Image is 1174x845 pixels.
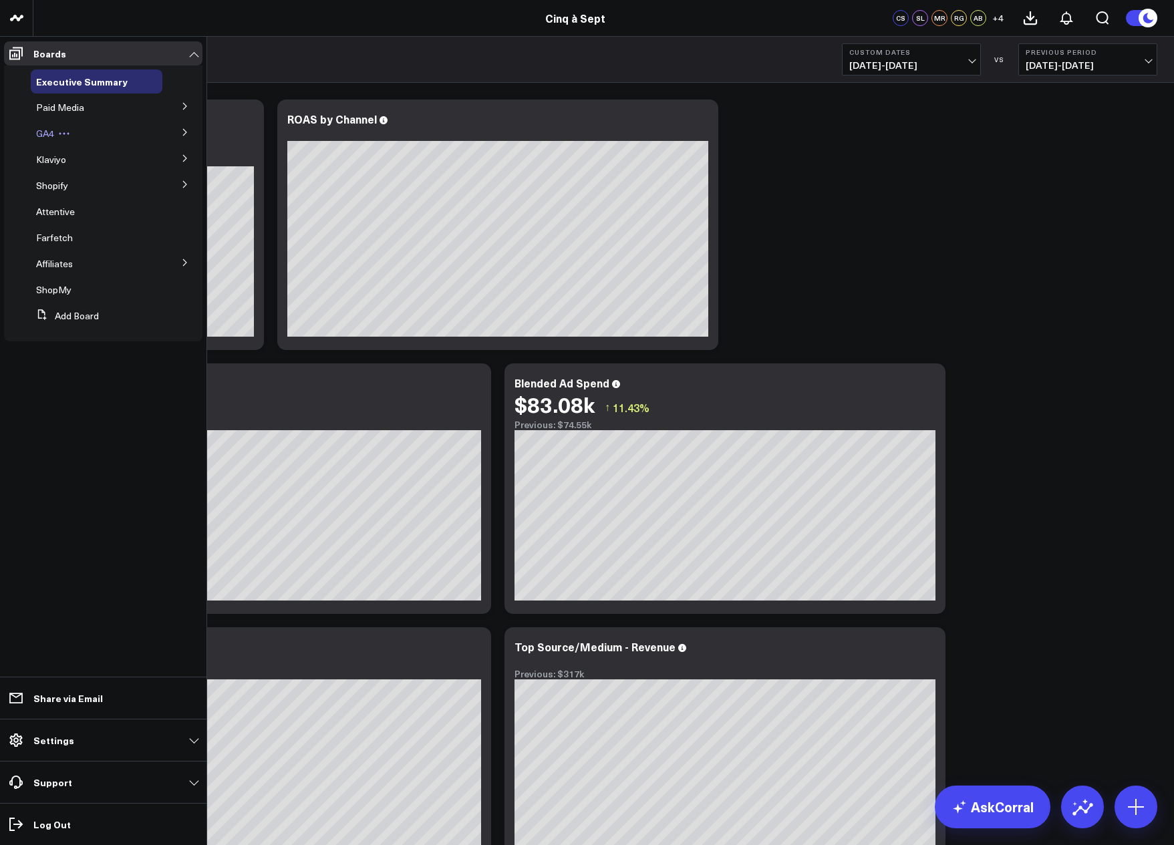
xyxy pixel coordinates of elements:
[31,304,99,328] button: Add Board
[36,231,73,244] span: Farfetch
[970,10,986,26] div: AB
[36,76,128,87] a: Executive Summary
[60,669,481,679] div: Previous: $318.1k
[60,419,481,430] div: Previous: 635
[545,11,605,25] a: Cinq à Sept
[842,43,981,75] button: Custom Dates[DATE]-[DATE]
[515,419,935,430] div: Previous: $74.55k
[1018,43,1157,75] button: Previous Period[DATE]-[DATE]
[36,180,68,191] a: Shopify
[605,399,610,416] span: ↑
[36,75,128,88] span: Executive Summary
[951,10,967,26] div: RG
[515,375,609,390] div: Blended Ad Spend
[33,48,66,59] p: Boards
[935,786,1050,828] a: AskCorral
[36,232,73,243] a: Farfetch
[36,153,66,166] span: Klaviyo
[33,693,103,703] p: Share via Email
[515,669,935,679] div: Previous: $317k
[990,10,1006,26] button: +4
[613,400,649,415] span: 11.43%
[849,48,974,56] b: Custom Dates
[4,812,202,836] a: Log Out
[1026,60,1150,71] span: [DATE] - [DATE]
[36,128,54,139] a: GA4
[287,112,377,126] div: ROAS by Channel
[912,10,928,26] div: SL
[33,819,71,830] p: Log Out
[849,60,974,71] span: [DATE] - [DATE]
[1026,48,1150,56] b: Previous Period
[36,257,73,270] span: Affiliates
[36,127,54,140] span: GA4
[36,206,75,217] a: Attentive
[893,10,909,26] div: CS
[515,392,595,416] div: $83.08k
[36,179,68,192] span: Shopify
[33,735,74,745] p: Settings
[515,639,676,654] div: Top Source/Medium - Revenue
[988,55,1012,63] div: VS
[36,283,71,296] span: ShopMy
[36,285,71,295] a: ShopMy
[36,101,84,114] span: Paid Media
[992,13,1004,23] span: + 4
[36,154,66,165] a: Klaviyo
[931,10,947,26] div: MR
[33,777,72,788] p: Support
[36,205,75,218] span: Attentive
